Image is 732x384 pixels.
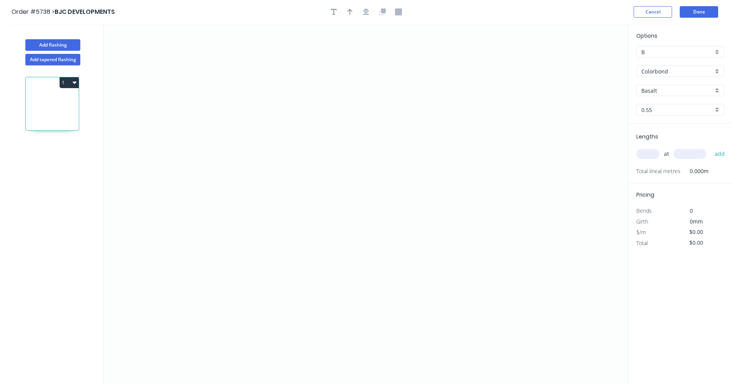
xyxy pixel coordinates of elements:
svg: 0 [104,24,628,384]
span: Total lineal metres [636,166,681,177]
span: Total [636,239,648,247]
button: 1 [60,77,79,88]
span: 0.000m [681,166,709,177]
span: 0 [690,207,693,214]
span: Lengths [636,133,658,140]
span: Girth [636,218,648,225]
span: Bends [636,207,652,214]
input: Thickness [641,106,713,114]
button: Add flashing [25,39,80,51]
button: add [711,147,729,160]
span: BJC DEVELOPMENTS [55,7,115,16]
input: Material [641,67,713,75]
span: Options [636,32,657,40]
input: Colour [641,87,713,95]
input: Price level [641,48,713,56]
button: Done [680,6,718,18]
span: Pricing [636,191,654,199]
span: Order #5738 > [12,7,55,16]
span: 0mm [690,218,703,225]
button: Add tapered flashing [25,54,80,65]
span: at [664,149,669,159]
span: $/m [636,229,646,236]
button: Cancel [634,6,672,18]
